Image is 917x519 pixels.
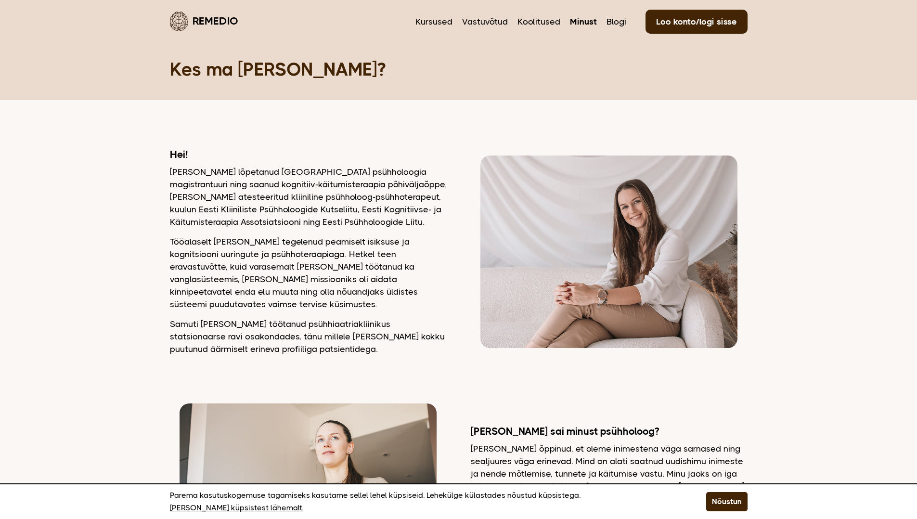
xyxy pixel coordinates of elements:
[517,15,560,28] a: Koolitused
[471,425,748,438] h2: [PERSON_NAME] sai minust psühholoog?
[170,235,447,311] p: Tööalaselt [PERSON_NAME] tegelenud peamiselt isiksuse ja kognitsiooni uuringute ja psühhoteraapia...
[462,15,508,28] a: Vastuvõtud
[170,318,447,355] p: Samuti [PERSON_NAME] töötanud psühhiaatriakliinikus statsionaarse ravi osakondades, tänu millele ...
[570,15,597,28] a: Minust
[415,15,452,28] a: Kursused
[170,502,303,514] a: [PERSON_NAME] küpsistest lähemalt.
[706,492,748,511] button: Nõustun
[480,156,737,348] img: Dagmar vaatamas kaamerasse
[170,166,447,228] p: [PERSON_NAME] lõpetanud [GEOGRAPHIC_DATA] psühholoogia magistrantuuri ning saanud kognitiiv-käitu...
[170,10,238,32] a: Remedio
[170,12,188,31] img: Remedio logo
[607,15,626,28] a: Blogi
[170,58,748,81] h1: Kes ma [PERSON_NAME]?
[170,148,447,161] h2: Hei!
[170,489,682,514] p: Parema kasutuskogemuse tagamiseks kasutame sellel lehel küpsiseid. Lehekülge külastades nõustud k...
[646,10,748,34] a: Loo konto/logi sisse
[471,442,748,505] p: [PERSON_NAME] õppinud, et oleme inimestena väga sarnased ning sealjuures väga erinevad. Mind on a...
